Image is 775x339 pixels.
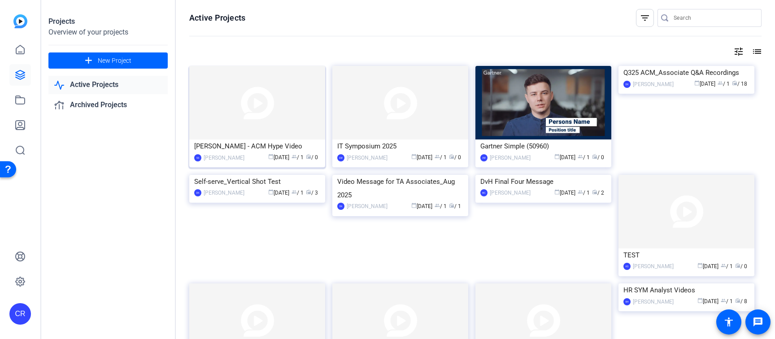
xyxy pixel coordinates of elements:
div: Video Message for TA Associates_Aug 2025 [337,175,463,202]
span: / 1 [721,263,733,269]
span: radio [735,263,740,268]
span: / 0 [306,154,318,161]
span: / 3 [306,190,318,196]
span: calendar_today [697,263,703,268]
div: IT Symposium 2025 [337,139,463,153]
span: / 1 [292,190,304,196]
span: / 0 [449,154,461,161]
span: calendar_today [554,154,560,159]
button: New Project [48,52,168,69]
div: SS [194,154,201,161]
span: group [435,203,440,208]
span: calendar_today [268,189,274,195]
span: radio [735,298,740,303]
mat-icon: accessibility [723,317,734,327]
h1: Active Projects [189,13,245,23]
span: / 0 [735,263,747,269]
div: [PERSON_NAME] [490,153,531,162]
span: [DATE] [697,298,718,304]
span: calendar_today [411,154,417,159]
span: calendar_today [554,189,560,195]
a: Active Projects [48,76,168,94]
div: EM [337,154,344,161]
span: radio [449,203,454,208]
div: AM [480,154,488,161]
span: group [292,154,297,159]
input: Search [674,13,754,23]
span: [DATE] [554,154,575,161]
span: / 1 [718,81,730,87]
div: [PERSON_NAME] - ACM Hype Video [194,139,320,153]
div: Projects [48,16,168,27]
div: [PERSON_NAME] [633,262,674,271]
div: [PERSON_NAME] [204,188,244,197]
div: DK [623,81,631,88]
span: [DATE] [697,263,718,269]
span: / 2 [592,190,604,196]
mat-icon: filter_list [640,13,650,23]
span: / 1 [721,298,733,304]
mat-icon: add [83,55,94,66]
div: RH [623,298,631,305]
span: group [718,80,723,86]
span: group [721,263,726,268]
div: DK [194,189,201,196]
div: Self-serve_Vertical Shot Test [194,175,320,188]
span: / 1 [578,154,590,161]
div: CR [9,303,31,325]
span: / 1 [435,203,447,209]
span: New Project [98,56,131,65]
div: HR SYM Analyst Videos [623,283,749,297]
mat-icon: list [751,46,762,57]
span: / 0 [592,154,604,161]
span: radio [306,189,311,195]
span: group [435,154,440,159]
span: [DATE] [554,190,575,196]
div: [PERSON_NAME] [633,297,674,306]
span: group [292,189,297,195]
div: Q325 ACM_Associate Q&A Recordings [623,66,749,79]
span: group [721,298,726,303]
span: / 8 [735,298,747,304]
div: [PERSON_NAME] [204,153,244,162]
span: / 1 [449,203,461,209]
div: TEST [623,248,749,262]
mat-icon: tune [733,46,744,57]
span: radio [449,154,454,159]
span: radio [732,80,737,86]
span: [DATE] [411,203,432,209]
span: calendar_today [694,80,700,86]
div: Overview of your projects [48,27,168,38]
span: group [578,189,583,195]
span: calendar_today [268,154,274,159]
span: radio [592,154,597,159]
span: [DATE] [268,154,289,161]
img: blue-gradient.svg [13,14,27,28]
span: [DATE] [694,81,715,87]
a: Archived Projects [48,96,168,114]
span: / 1 [435,154,447,161]
div: [PERSON_NAME] [490,188,531,197]
span: radio [306,154,311,159]
div: [PERSON_NAME] [633,80,674,89]
div: [PERSON_NAME] [347,153,387,162]
span: [DATE] [268,190,289,196]
div: DvH Final Four Message [480,175,606,188]
span: / 1 [292,154,304,161]
div: MC [480,189,488,196]
span: / 18 [732,81,747,87]
div: [PERSON_NAME] [347,202,387,211]
span: group [578,154,583,159]
div: KS [623,263,631,270]
span: calendar_today [411,203,417,208]
div: Gartner Simple (50960) [480,139,606,153]
span: [DATE] [411,154,432,161]
div: DK [337,203,344,210]
span: radio [592,189,597,195]
mat-icon: message [753,317,763,327]
span: calendar_today [697,298,703,303]
span: / 1 [578,190,590,196]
